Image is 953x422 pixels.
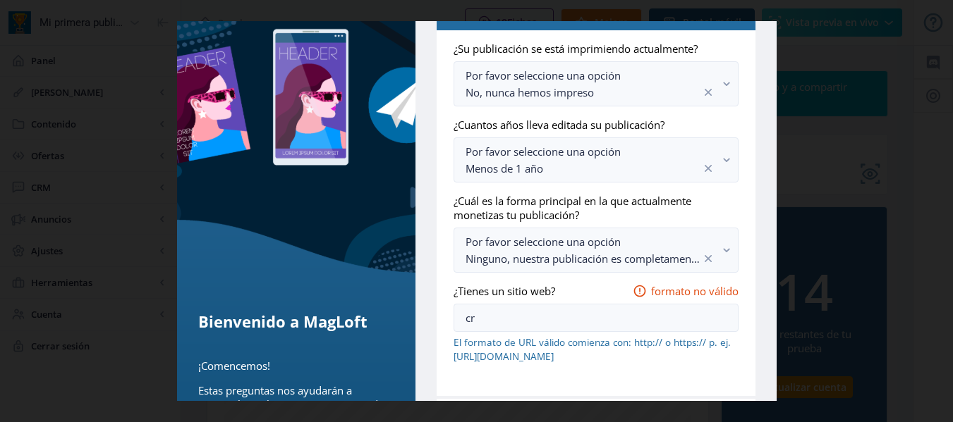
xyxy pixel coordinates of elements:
[651,284,739,298] font: formato no válido
[454,336,731,363] font: El formato de URL válido comienza con: http:// o https:// p. ej. [URL][DOMAIN_NAME]
[198,311,368,332] font: Bienvenido a MagLoft
[466,85,594,99] font: No, nunca hemos impreso
[454,118,664,132] font: ¿Cuantos años lleva editada su publicación?
[701,161,715,175] nb-icon: claro
[466,161,543,175] font: Menos de 1 año
[454,194,691,222] font: ¿Cuál es la forma principal en la que actualmente monetizas tu publicación?
[701,252,715,266] nb-icon: claro
[466,252,743,266] font: Ninguno, nuestra publicación es completamente gratuita.
[466,144,621,159] font: Por favor seleccione una opción
[454,228,738,273] button: Por favor seleccione una opciónNinguno, nuestra publicación es completamente gratuita.claro
[701,85,715,99] nb-icon: claro
[454,304,738,332] input: https://national-geographic.com
[466,68,621,82] font: Por favor seleccione una opción
[466,235,621,249] font: Por favor seleccione una opción
[454,42,698,56] font: ¿Su publicación se está imprimiendo actualmente?
[454,61,738,106] button: Por favor seleccione una opciónNo, nunca hemos impresoclaro
[198,359,270,373] font: ¡Comencemos!
[454,137,738,182] button: Por favor seleccione una opciónMenos de 1 añoclaro
[454,284,555,298] font: ¿Tienes un sitio web?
